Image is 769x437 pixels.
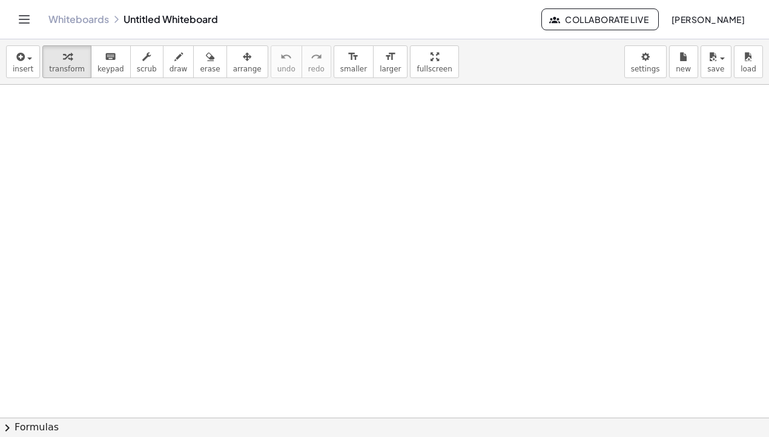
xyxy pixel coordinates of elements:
button: settings [624,45,667,78]
button: redoredo [302,45,331,78]
button: erase [193,45,226,78]
span: Collaborate Live [552,14,649,25]
button: format_sizelarger [373,45,408,78]
button: [PERSON_NAME] [661,8,754,30]
button: draw [163,45,194,78]
span: new [676,65,691,73]
i: keyboard [105,50,116,64]
span: fullscreen [417,65,452,73]
button: load [734,45,763,78]
span: larger [380,65,401,73]
span: settings [631,65,660,73]
button: transform [42,45,91,78]
span: [PERSON_NAME] [671,14,745,25]
button: format_sizesmaller [334,45,374,78]
span: erase [200,65,220,73]
span: insert [13,65,33,73]
span: draw [170,65,188,73]
span: redo [308,65,325,73]
i: format_size [384,50,396,64]
button: Toggle navigation [15,10,34,29]
span: save [707,65,724,73]
span: smaller [340,65,367,73]
button: keyboardkeypad [91,45,131,78]
i: format_size [348,50,359,64]
button: insert [6,45,40,78]
button: save [701,45,731,78]
button: undoundo [271,45,302,78]
a: Whiteboards [48,13,109,25]
button: scrub [130,45,163,78]
button: fullscreen [410,45,458,78]
span: undo [277,65,295,73]
button: arrange [226,45,268,78]
span: arrange [233,65,262,73]
button: new [669,45,698,78]
span: load [741,65,756,73]
i: undo [280,50,292,64]
span: keypad [97,65,124,73]
i: redo [311,50,322,64]
button: Collaborate Live [541,8,659,30]
span: transform [49,65,85,73]
span: scrub [137,65,157,73]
